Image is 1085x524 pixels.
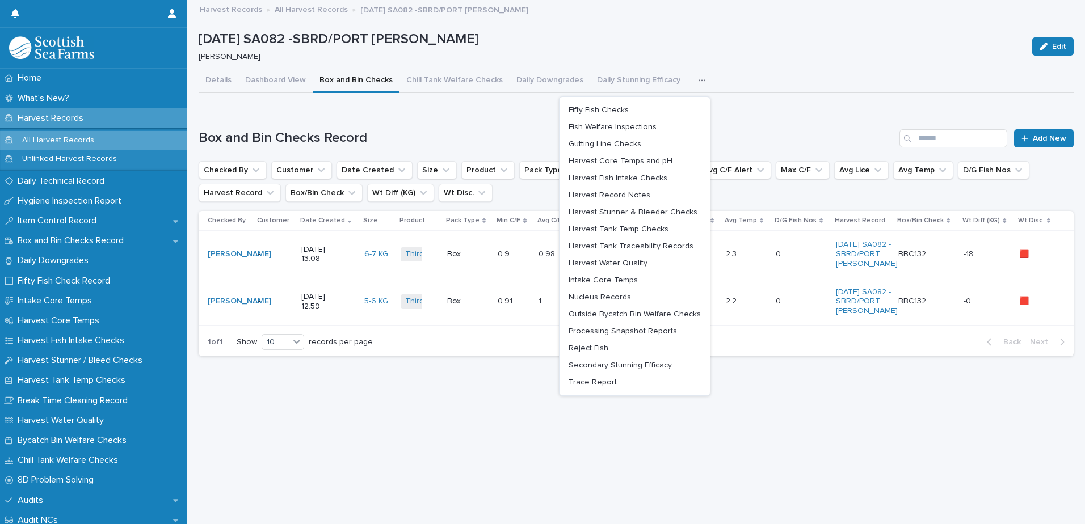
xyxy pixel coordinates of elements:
p: [DATE] 12:59 [301,292,335,311]
button: Daily Downgrades [510,69,590,93]
a: All Harvest Records [275,2,348,15]
p: Harvest Records [13,113,92,124]
p: Harvest Record [835,214,885,227]
button: Harvest Record [199,184,281,202]
p: Daily Downgrades [13,255,98,266]
p: Item Control Record [13,215,106,226]
p: [DATE] SA082 -SBRD/PORT [PERSON_NAME] [199,31,1023,48]
tr: [PERSON_NAME] -[DATE] 13:086-7 KG Third Party Salmon Box0.90.9 0.980.98 1.131.13 0.30.3 2.32.3 00... [199,231,1074,278]
p: Checked By [208,214,246,227]
a: Third Party Salmon [405,297,474,306]
p: Harvest Tank Temp Checks [13,375,134,386]
h1: Box and Bin Checks Record [199,130,895,146]
p: Box [447,250,481,259]
p: -0.07 [964,294,982,306]
a: [DATE] SA082 -SBRD/PORT [PERSON_NAME] [836,288,898,316]
a: [PERSON_NAME] [208,297,271,306]
p: Product [399,214,425,227]
p: 0 [776,294,783,306]
p: 2.3 [726,247,739,259]
span: Harvest Stunner & Bleeder Checks [569,208,697,216]
p: -1815.67 [964,247,982,259]
a: [DATE] SA082 -SBRD/PORT [PERSON_NAME] [836,240,898,268]
tr: [PERSON_NAME] -[DATE] 12:595-6 KG Third Party Salmon Box0.910.91 11 1.061.06 0.30.3 2.22.2 00 [DA... [199,278,1074,325]
span: Fifty Fish Checks [569,106,629,114]
p: Customer [257,214,289,227]
span: Harvest Core Temps and pH [569,157,672,165]
p: Fifty Fish Check Record [13,276,119,286]
span: Secondary Stunning Efficacy [569,361,672,369]
p: Harvest Water Quality [13,415,113,426]
p: Avg Temp [725,214,757,227]
p: 0.91 [498,294,515,306]
p: 0.9 [498,247,512,259]
button: Chill Tank Welfare Checks [399,69,510,93]
button: Details [199,69,238,93]
span: Nucleus Records [569,293,631,301]
p: 🟥 [1019,247,1031,259]
p: records per page [309,337,373,347]
p: Pack Type [446,214,480,227]
span: Fish Welfare Inspections [569,123,657,131]
p: Unlinked Harvest Records [13,154,126,164]
button: Avg C/F Alert [699,161,771,179]
button: Daily Stunning Efficacy [590,69,687,93]
p: Box/Bin Check [897,214,944,227]
button: Wt Disc. [439,184,493,202]
span: Harvest Water Quality [569,259,647,267]
p: Intake Core Temps [13,295,101,306]
p: 8D Problem Solving [13,475,103,485]
button: Product [461,161,515,179]
span: Intake Core Temps [569,276,638,284]
button: Avg Temp [893,161,953,179]
div: Search [899,129,1007,147]
p: What's New? [13,93,78,104]
button: Max C/F [776,161,830,179]
p: 1 of 1 [199,328,232,356]
a: Harvest Records [200,2,262,15]
p: Audits [13,495,52,506]
p: - [258,297,292,306]
p: [PERSON_NAME] [199,52,1019,62]
p: Box [447,297,481,306]
p: Bycatch Bin Welfare Checks [13,435,136,446]
p: BBC13272 [898,294,934,306]
p: Date Created [300,214,345,227]
p: 0 [776,247,783,259]
button: Dashboard View [238,69,313,93]
button: Checked By [199,161,267,179]
p: [DATE] SA082 -SBRD/PORT [PERSON_NAME] [360,3,528,15]
p: Harvest Core Temps [13,315,108,326]
p: Daily Technical Record [13,176,113,187]
button: Box and Bin Checks [313,69,399,93]
p: 🟥 [1019,294,1031,306]
span: Trace Report [569,378,617,386]
p: - [258,250,292,259]
p: [DATE] 13:08 [301,245,335,264]
span: Processing Snapshot Reports [569,327,677,335]
p: All Harvest Records [13,136,103,145]
p: Harvest Stunner / Bleed Checks [13,355,152,366]
span: Harvest Tank Traceability Records [569,242,693,250]
p: 1 [539,294,544,306]
a: 6-7 KG [364,250,388,259]
span: Gutting Line Checks [569,140,641,148]
span: Harvest Fish Intake Checks [569,174,667,182]
a: 5-6 KG [364,297,388,306]
p: Show [237,337,257,347]
a: [PERSON_NAME] [208,250,271,259]
span: Edit [1052,43,1066,50]
button: Next [1025,337,1074,347]
p: D/G Fish Nos [775,214,817,227]
button: Date Created [337,161,413,179]
img: mMrefqRFQpe26GRNOUkG [9,36,94,59]
button: Wt Diff (KG) [367,184,434,202]
span: Reject Fish [569,344,608,352]
span: Back [996,338,1021,346]
a: Third Party Salmon [405,250,474,259]
p: BBC13273 [898,247,934,259]
p: Avg C/F [537,214,562,227]
span: Outside Bycatch Bin Welfare Checks [569,310,701,318]
p: Harvest Fish Intake Checks [13,335,133,346]
p: Wt Disc. [1018,214,1044,227]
